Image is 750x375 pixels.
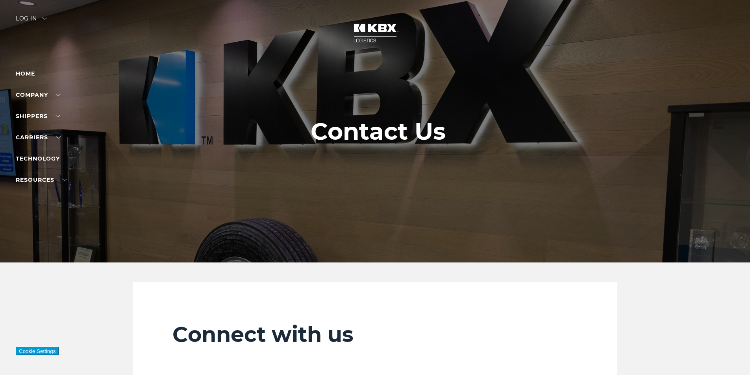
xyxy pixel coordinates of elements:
h2: Connect with us [172,321,578,347]
a: RESOURCES [16,176,67,183]
a: Carriers [16,134,61,141]
a: Company [16,91,61,98]
img: arrow [43,17,47,20]
h1: Contact Us [311,118,446,145]
a: Technology [16,155,60,162]
img: kbx logo [346,16,405,50]
a: SHIPPERS [16,113,60,120]
a: Home [16,70,35,77]
div: Log in [16,16,47,27]
button: Cookie Settings [16,347,59,355]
